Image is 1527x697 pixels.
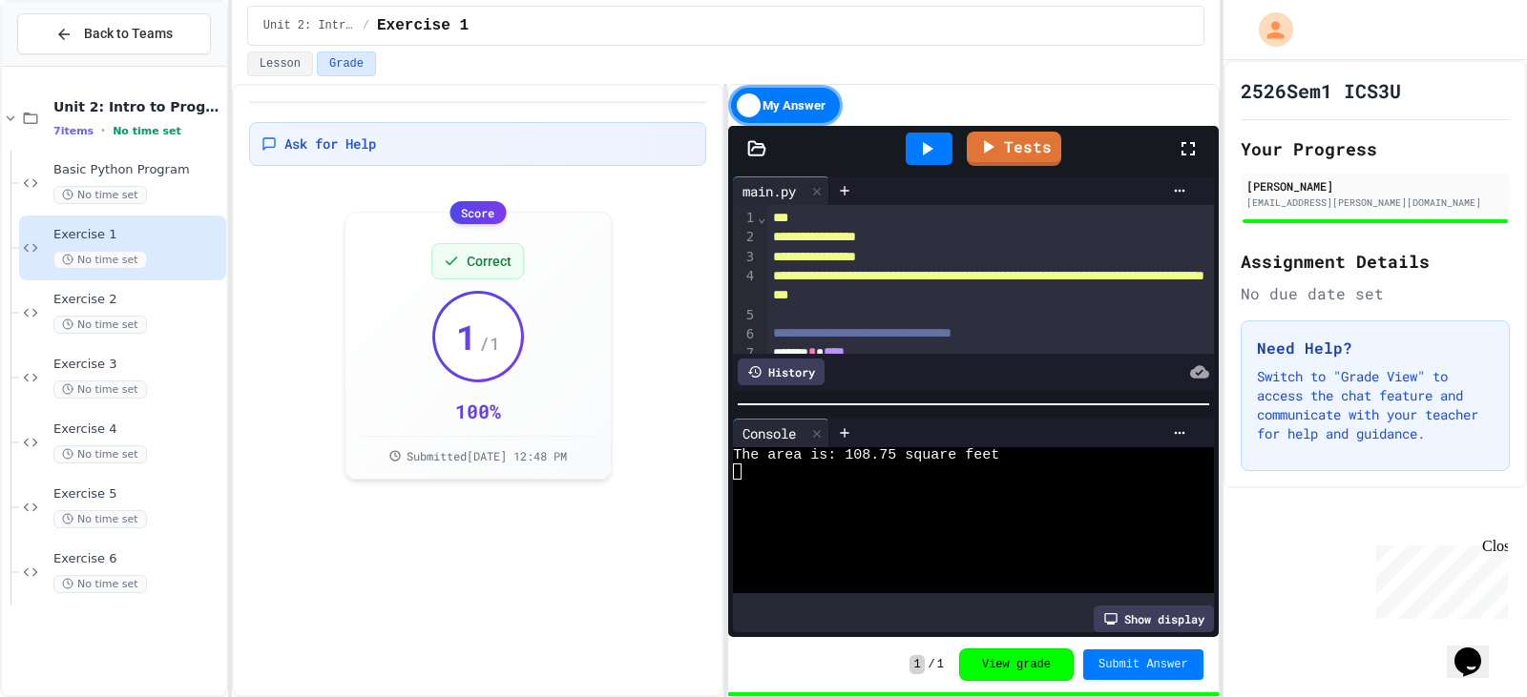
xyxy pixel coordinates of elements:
div: 6 [733,325,757,344]
span: Exercise 2 [53,292,222,308]
div: Chat with us now!Close [8,8,132,121]
span: Unit 2: Intro to Programming [263,18,355,33]
button: Back to Teams [17,13,211,54]
span: Submitted [DATE] 12:48 PM [407,448,567,463]
div: main.py [733,181,805,201]
span: No time set [53,510,147,528]
div: 7 [733,344,757,363]
span: Exercise 3 [53,357,222,373]
span: / 1 [479,330,500,357]
span: Correct [467,252,512,271]
div: Show display [1094,605,1214,632]
div: 100 % [455,398,501,424]
div: main.py [733,176,829,205]
span: No time set [113,125,181,137]
div: 2 [733,228,757,247]
span: Unit 2: Intro to Programming [53,98,222,115]
span: Exercise 5 [53,486,222,502]
div: [PERSON_NAME] [1246,177,1504,195]
span: 7 items [53,125,94,137]
div: [EMAIL_ADDRESS][PERSON_NAME][DOMAIN_NAME] [1246,195,1504,210]
div: No due date set [1241,282,1510,305]
div: Console [733,419,829,447]
div: Console [733,423,805,443]
button: Lesson [247,51,313,76]
span: No time set [53,186,147,204]
span: Submit Answer [1098,657,1188,672]
span: No time set [53,575,147,593]
span: Exercise 1 [53,227,222,243]
span: / [363,18,369,33]
span: No time set [53,380,147,399]
button: Submit Answer [1083,649,1203,680]
iframe: chat widget [1447,621,1508,678]
span: The area is: 108.75 square feet [733,447,999,463]
h1: 2526Sem1 ICS3U [1241,77,1401,104]
span: Exercise 6 [53,551,222,567]
span: Basic Python Program [53,162,222,178]
div: 1 [733,209,757,228]
div: Score [450,201,506,224]
span: No time set [53,316,147,334]
button: Grade [317,51,376,76]
p: Switch to "Grade View" to access the chat feature and communicate with your teacher for help and ... [1257,367,1494,443]
a: Tests [967,132,1061,166]
span: • [101,123,105,138]
div: 5 [733,306,757,325]
span: Ask for Help [284,134,376,154]
h3: Need Help? [1257,337,1494,359]
span: Back to Teams [84,24,173,44]
span: No time set [53,251,147,269]
span: 1 [910,655,924,674]
h2: Assignment Details [1241,248,1510,275]
div: History [738,359,825,385]
span: No time set [53,445,147,463]
div: 3 [733,248,757,267]
div: 4 [733,267,757,306]
span: Fold line [757,210,766,225]
span: / [929,657,935,672]
button: View grade [959,648,1074,681]
span: Exercise 1 [377,14,469,37]
div: My Account [1239,8,1298,51]
h2: Your Progress [1241,135,1510,162]
span: 1 [937,657,944,672]
span: 1 [456,318,477,356]
span: Exercise 4 [53,421,222,438]
iframe: chat widget [1369,538,1508,619]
